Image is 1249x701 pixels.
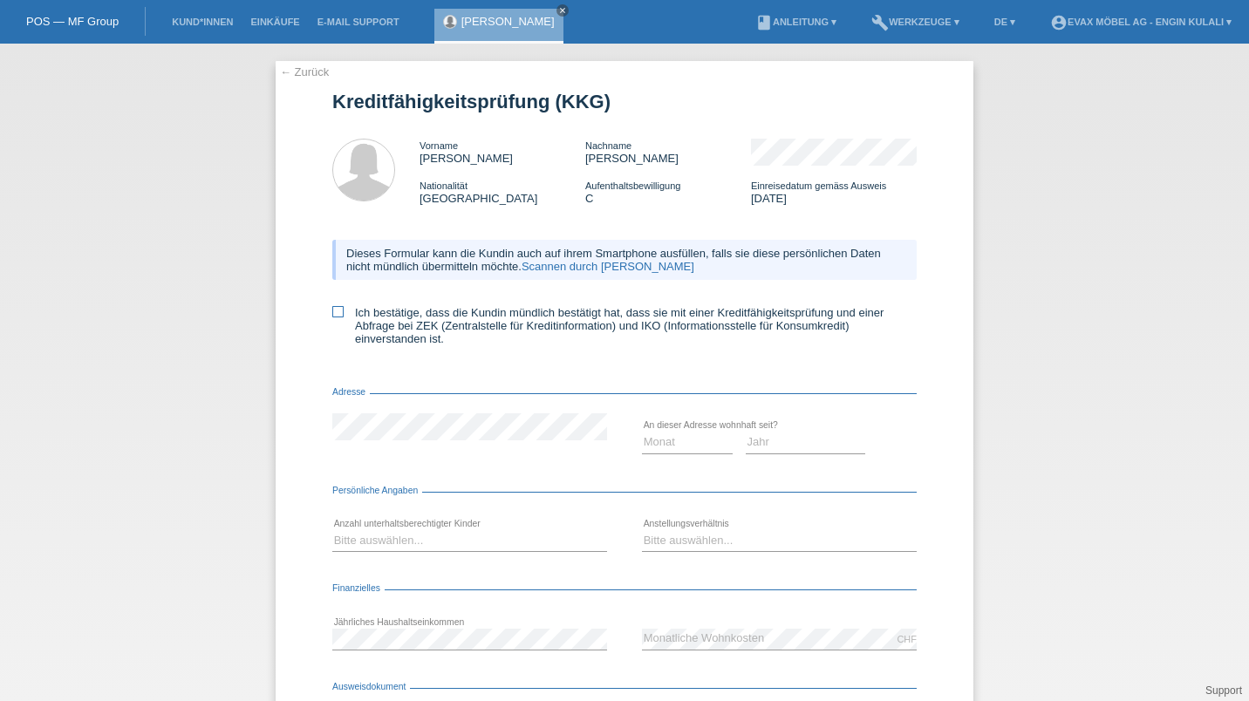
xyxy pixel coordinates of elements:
[242,17,308,27] a: Einkäufe
[309,17,408,27] a: E-Mail Support
[556,4,569,17] a: close
[558,6,567,15] i: close
[751,180,886,191] span: Einreisedatum gemäss Ausweis
[420,140,458,151] span: Vorname
[332,486,422,495] span: Persönliche Angaben
[897,634,917,644] div: CHF
[420,180,468,191] span: Nationalität
[332,583,385,593] span: Finanzielles
[461,15,555,28] a: [PERSON_NAME]
[332,91,917,112] h1: Kreditfähigkeitsprüfung (KKG)
[747,17,845,27] a: bookAnleitung ▾
[1205,684,1242,697] a: Support
[871,14,889,31] i: build
[585,140,631,151] span: Nachname
[332,240,917,280] div: Dieses Formular kann die Kundin auch auf ihrem Smartphone ausfüllen, falls sie diese persönlichen...
[1041,17,1240,27] a: account_circleEVAX Möbel AG - Engin Kulali ▾
[522,260,694,273] a: Scannen durch [PERSON_NAME]
[163,17,242,27] a: Kund*innen
[863,17,968,27] a: buildWerkzeuge ▾
[332,387,370,397] span: Adresse
[585,179,751,205] div: C
[332,306,917,345] label: Ich bestätige, dass die Kundin mündlich bestätigt hat, dass sie mit einer Kreditfähigkeitsprüfung...
[585,180,680,191] span: Aufenthaltsbewilligung
[1050,14,1068,31] i: account_circle
[420,139,585,165] div: [PERSON_NAME]
[585,139,751,165] div: [PERSON_NAME]
[751,179,917,205] div: [DATE]
[755,14,773,31] i: book
[26,15,119,28] a: POS — MF Group
[332,682,410,691] span: Ausweisdokument
[420,179,585,205] div: [GEOGRAPHIC_DATA]
[986,17,1024,27] a: DE ▾
[280,65,329,78] a: ← Zurück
